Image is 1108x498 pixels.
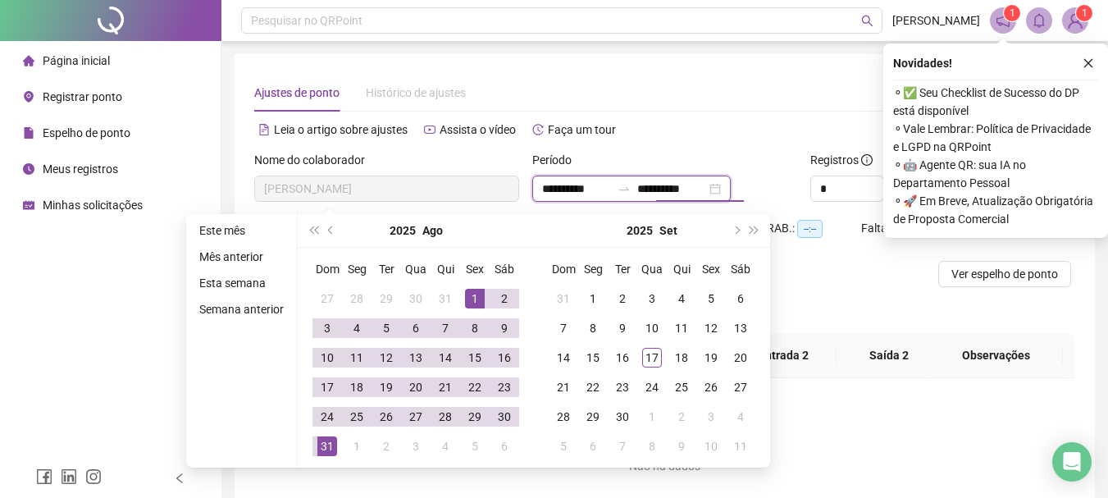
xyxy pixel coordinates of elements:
[460,402,490,432] td: 2025-08-29
[401,372,431,402] td: 2025-08-20
[726,402,755,432] td: 2025-10-04
[726,254,755,284] th: Sáb
[746,219,861,238] div: H. TRAB.:
[376,436,396,456] div: 2
[401,313,431,343] td: 2025-08-06
[642,289,662,308] div: 3
[264,176,509,201] span: LIDIANE FERNANDES DA SILVA ANDRADE
[608,343,637,372] td: 2025-09-16
[424,124,435,135] span: youtube
[317,348,337,368] div: 10
[431,343,460,372] td: 2025-08-14
[390,214,416,247] button: year panel
[608,313,637,343] td: 2025-09-09
[460,254,490,284] th: Sex
[731,318,750,338] div: 13
[613,348,632,368] div: 16
[837,333,942,378] th: Saída 2
[460,343,490,372] td: 2025-08-15
[549,402,578,432] td: 2025-09-28
[731,348,750,368] div: 20
[696,313,726,343] td: 2025-09-12
[36,468,52,485] span: facebook
[578,284,608,313] td: 2025-09-01
[401,254,431,284] th: Qua
[696,402,726,432] td: 2025-10-03
[495,377,514,397] div: 23
[642,377,662,397] div: 24
[85,468,102,485] span: instagram
[637,402,667,432] td: 2025-10-01
[317,407,337,427] div: 24
[347,407,367,427] div: 25
[495,318,514,338] div: 9
[312,432,342,461] td: 2025-08-31
[61,468,77,485] span: linkedin
[627,214,653,247] button: year panel
[578,343,608,372] td: 2025-09-15
[608,372,637,402] td: 2025-09-23
[696,254,726,284] th: Sex
[490,432,519,461] td: 2025-09-06
[696,372,726,402] td: 2025-09-26
[613,377,632,397] div: 23
[1004,5,1020,21] sup: 1
[431,432,460,461] td: 2025-09-04
[613,436,632,456] div: 7
[554,318,573,338] div: 7
[347,289,367,308] div: 28
[401,284,431,313] td: 2025-07-30
[347,348,367,368] div: 11
[406,289,426,308] div: 30
[43,162,118,176] span: Meus registros
[1063,8,1087,33] img: 63971
[861,222,898,235] span: Faltas:
[1052,442,1092,482] div: Open Intercom Messenger
[342,372,372,402] td: 2025-08-18
[893,120,1098,156] span: ⚬ Vale Lembrar: Política de Privacidade e LGPD na QRPoint
[696,343,726,372] td: 2025-09-19
[312,343,342,372] td: 2025-08-10
[460,372,490,402] td: 2025-08-22
[342,284,372,313] td: 2025-07-28
[435,436,455,456] div: 4
[929,333,1063,378] th: Observações
[495,436,514,456] div: 6
[642,407,662,427] div: 1
[613,289,632,308] div: 2
[667,313,696,343] td: 2025-09-11
[342,254,372,284] th: Seg
[322,214,340,247] button: prev-year
[578,313,608,343] td: 2025-09-08
[637,254,667,284] th: Qua
[549,254,578,284] th: Dom
[490,372,519,402] td: 2025-08-23
[701,377,721,397] div: 26
[549,372,578,402] td: 2025-09-21
[465,318,485,338] div: 8
[317,436,337,456] div: 31
[672,289,691,308] div: 4
[490,402,519,432] td: 2025-08-30
[861,15,873,27] span: search
[274,123,408,136] span: Leia o artigo sobre ajustes
[317,289,337,308] div: 27
[1010,7,1015,19] span: 1
[701,318,721,338] div: 12
[696,432,726,461] td: 2025-10-10
[372,254,401,284] th: Ter
[583,289,603,308] div: 1
[376,407,396,427] div: 26
[583,377,603,397] div: 22
[376,348,396,368] div: 12
[406,407,426,427] div: 27
[578,372,608,402] td: 2025-09-22
[637,284,667,313] td: 2025-09-03
[548,123,616,136] span: Faça um tour
[435,377,455,397] div: 21
[406,436,426,456] div: 3
[1082,7,1087,19] span: 1
[608,254,637,284] th: Ter
[43,126,130,139] span: Espelho de ponto
[642,318,662,338] div: 10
